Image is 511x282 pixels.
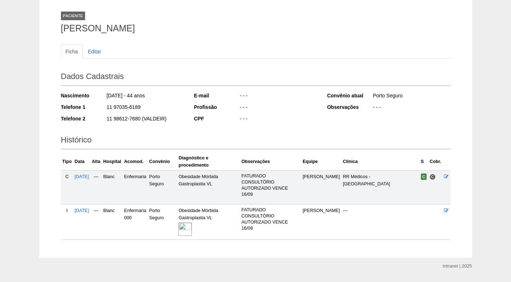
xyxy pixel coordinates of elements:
td: Blanc [102,170,123,204]
span: Confirmada [421,173,427,180]
div: Convênio atual [327,92,372,99]
div: Telefone 2 [61,115,106,122]
td: RR Médicos - [GEOGRAPHIC_DATA] [342,170,419,204]
div: - - - [372,103,450,113]
div: Observações [327,103,372,111]
div: [DATE] - 44 anos [106,92,184,101]
span: Consultório [429,174,436,180]
div: 11 98612-7680 (VALDEIR) [106,115,184,124]
p: FATURADO CONSULTÓRIO AUTORIZADO VENCE 16/09 [241,173,300,198]
h1: [PERSON_NAME] [61,24,450,33]
th: Hospital [102,153,123,171]
div: Nascimento [61,92,106,99]
div: Intranet | 2025 [443,263,472,270]
p: FATURADO CONSULTÓRIO AUTORIZADO VENCE 16/09 [241,207,300,232]
div: Paciente [61,12,85,20]
th: Clínica [342,153,419,171]
th: Equipe [301,153,342,171]
div: - - - [239,115,317,124]
div: I [62,207,72,214]
div: - - - [239,103,317,113]
div: - - - [239,92,317,101]
td: — [91,204,102,240]
th: Cobr. [428,153,442,171]
h2: Histórico [61,133,450,149]
div: C [62,173,72,180]
a: [DATE] [75,208,89,213]
a: Editar [83,45,106,58]
th: S [419,153,428,171]
td: Obesidade Mórbida Gastroplastia VL [177,204,240,240]
th: Convênio [148,153,177,171]
div: Telefone 1 [61,103,106,111]
div: E-mail [194,92,239,99]
td: Obesidade Mórbida Gastroplastia VL [177,170,240,204]
th: Tipo [61,153,73,171]
th: Acomod. [123,153,148,171]
td: — [342,204,419,240]
td: Porto Seguro [148,170,177,204]
a: Ficha [61,45,83,58]
td: Enfermaria [123,170,148,204]
th: Data [73,153,91,171]
div: 11 97035-6189 [106,103,184,113]
td: [PERSON_NAME] [301,204,342,240]
th: Observações [240,153,301,171]
div: Profissão [194,103,239,111]
td: [PERSON_NAME] [301,170,342,204]
h2: Dados Cadastrais [61,69,450,86]
td: Enfermaria 000 [123,204,148,240]
td: — [91,170,102,204]
div: Porto Seguro [372,92,450,101]
td: Blanc [102,204,123,240]
div: CPF [194,115,239,122]
th: Diagnóstico e procedimento [177,153,240,171]
td: Porto Seguro [148,204,177,240]
th: Alta [91,153,102,171]
a: [DATE] [75,174,89,179]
